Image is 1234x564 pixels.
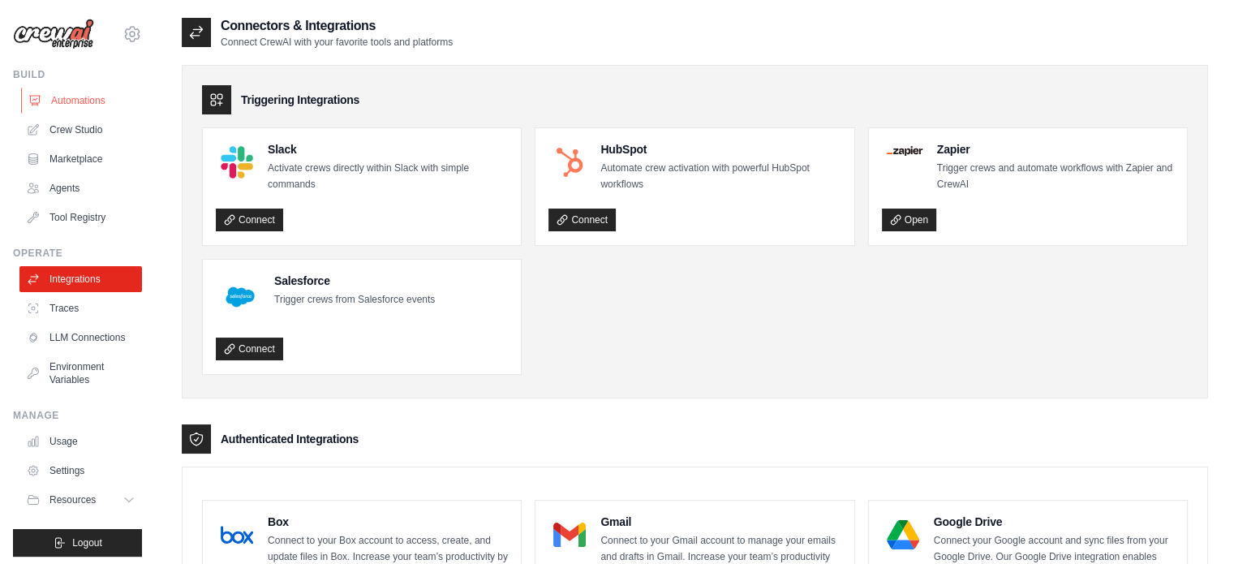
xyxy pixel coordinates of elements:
[221,146,253,179] img: Slack Logo
[221,431,359,447] h3: Authenticated Integrations
[882,209,936,231] a: Open
[21,88,144,114] a: Automations
[937,161,1174,192] p: Trigger crews and automate workflows with Zapier and CrewAI
[268,141,508,157] h4: Slack
[19,354,142,393] a: Environment Variables
[221,519,253,551] img: Box Logo
[937,141,1174,157] h4: Zapier
[49,493,96,506] span: Resources
[553,146,586,179] img: HubSpot Logo
[13,247,142,260] div: Operate
[600,141,841,157] h4: HubSpot
[934,514,1174,530] h4: Google Drive
[216,209,283,231] a: Connect
[241,92,359,108] h3: Triggering Integrations
[600,161,841,192] p: Automate crew activation with powerful HubSpot workflows
[19,266,142,292] a: Integrations
[72,536,102,549] span: Logout
[19,325,142,351] a: LLM Connections
[221,16,453,36] h2: Connectors & Integrations
[19,146,142,172] a: Marketplace
[887,146,922,156] img: Zapier Logo
[19,458,142,484] a: Settings
[887,519,919,551] img: Google Drive Logo
[13,529,142,557] button: Logout
[13,409,142,422] div: Manage
[268,161,508,192] p: Activate crews directly within Slack with simple commands
[274,292,435,308] p: Trigger crews from Salesforce events
[19,428,142,454] a: Usage
[19,295,142,321] a: Traces
[221,278,260,316] img: Salesforce Logo
[548,209,616,231] a: Connect
[216,338,283,360] a: Connect
[600,514,841,530] h4: Gmail
[19,487,142,513] button: Resources
[19,175,142,201] a: Agents
[221,36,453,49] p: Connect CrewAI with your favorite tools and platforms
[19,117,142,143] a: Crew Studio
[13,19,94,50] img: Logo
[13,68,142,81] div: Build
[553,519,586,551] img: Gmail Logo
[19,205,142,230] a: Tool Registry
[268,514,508,530] h4: Box
[274,273,435,289] h4: Salesforce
